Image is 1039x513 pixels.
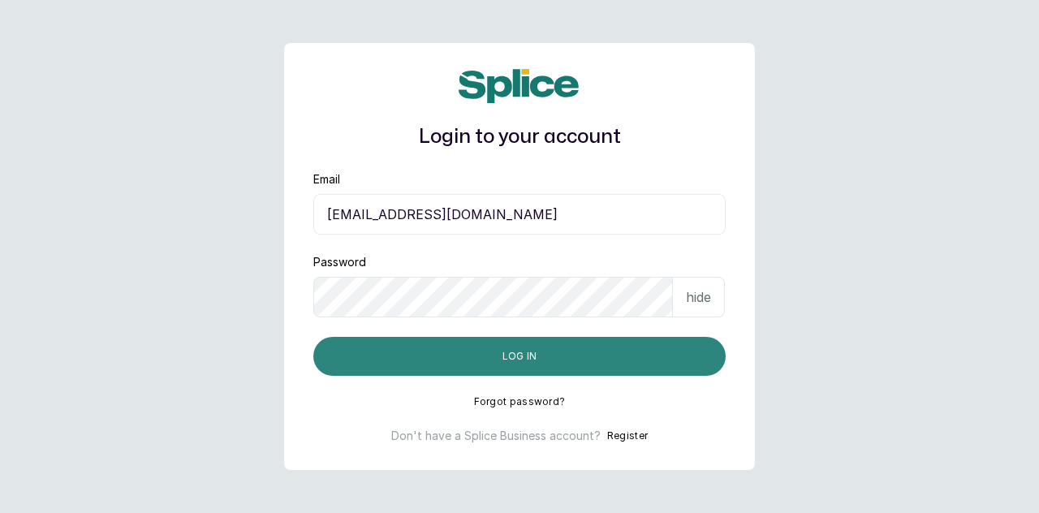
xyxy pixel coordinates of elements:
[474,395,566,408] button: Forgot password?
[313,337,726,376] button: Log in
[686,287,711,307] p: hide
[607,428,648,444] button: Register
[313,171,340,188] label: Email
[313,194,726,235] input: email@acme.com
[313,123,726,152] h1: Login to your account
[391,428,601,444] p: Don't have a Splice Business account?
[313,254,366,270] label: Password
